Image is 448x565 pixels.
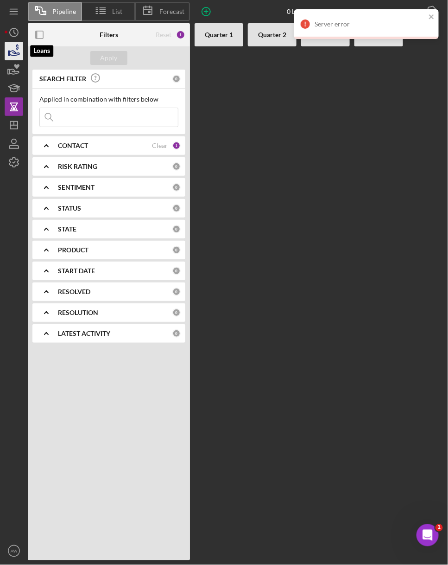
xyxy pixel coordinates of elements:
[113,8,123,15] span: List
[315,20,426,28] div: Server error
[10,549,18,554] text: AW
[58,142,88,149] b: CONTACT
[172,204,181,212] div: 0
[58,246,88,254] b: PRODUCT
[39,75,86,83] b: SEARCH FILTER
[58,205,81,212] b: STATUS
[58,184,95,191] b: SENTIMENT
[90,51,127,65] button: Apply
[172,246,181,254] div: 0
[58,288,90,295] b: RESOLVED
[258,31,286,39] b: Quarter 2
[429,13,435,22] button: close
[156,31,171,39] div: Reset
[172,162,181,171] div: 0
[39,96,178,103] div: Applied in combination with filters below
[435,524,443,532] span: 1
[172,288,181,296] div: 0
[58,225,76,233] b: STATE
[101,51,118,65] div: Apply
[58,309,98,316] b: RESOLUTION
[416,524,439,546] iframe: Intercom live chat
[176,30,185,39] div: 1
[172,183,181,192] div: 0
[172,267,181,275] div: 0
[58,267,95,275] b: START DATE
[172,329,181,338] div: 0
[205,31,233,39] b: Quarter 1
[100,31,118,39] b: Filters
[58,330,110,337] b: LATEST ACTIVITY
[5,542,23,560] button: AW
[287,8,347,15] div: 0 Long-Term Projects
[172,308,181,317] div: 0
[159,8,184,15] span: Forecast
[172,75,181,83] div: 0
[172,225,181,233] div: 0
[152,142,168,149] div: Clear
[172,141,181,150] div: 1
[58,163,97,170] b: RISK RATING
[52,8,76,15] span: Pipeline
